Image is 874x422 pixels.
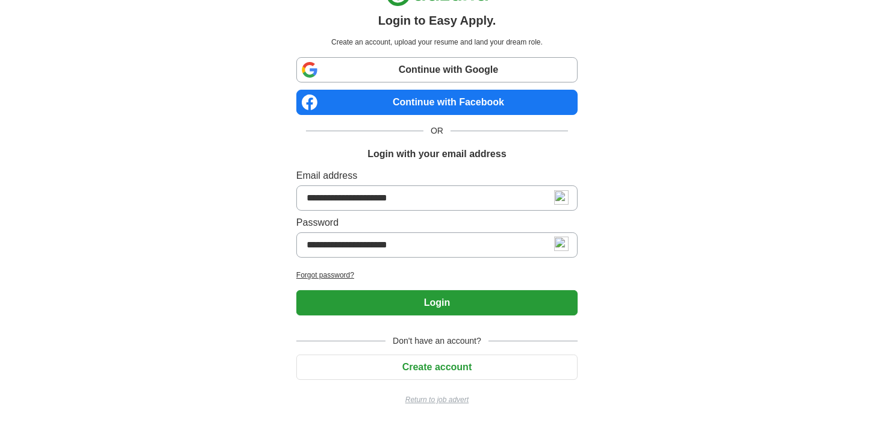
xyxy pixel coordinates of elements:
[296,362,578,372] a: Create account
[296,270,578,281] a: Forgot password?
[296,216,578,230] label: Password
[296,90,578,115] a: Continue with Facebook
[378,11,496,29] h1: Login to Easy Apply.
[423,125,451,137] span: OR
[554,237,569,251] img: npw-badge-icon-locked.svg
[296,290,578,315] button: Login
[296,394,578,405] a: Return to job advert
[299,37,575,48] p: Create an account, upload your resume and land your dream role.
[296,169,578,183] label: Email address
[367,147,506,161] h1: Login with your email address
[296,57,578,82] a: Continue with Google
[296,355,578,380] button: Create account
[554,190,569,205] img: npw-badge-icon-locked.svg
[385,335,489,347] span: Don't have an account?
